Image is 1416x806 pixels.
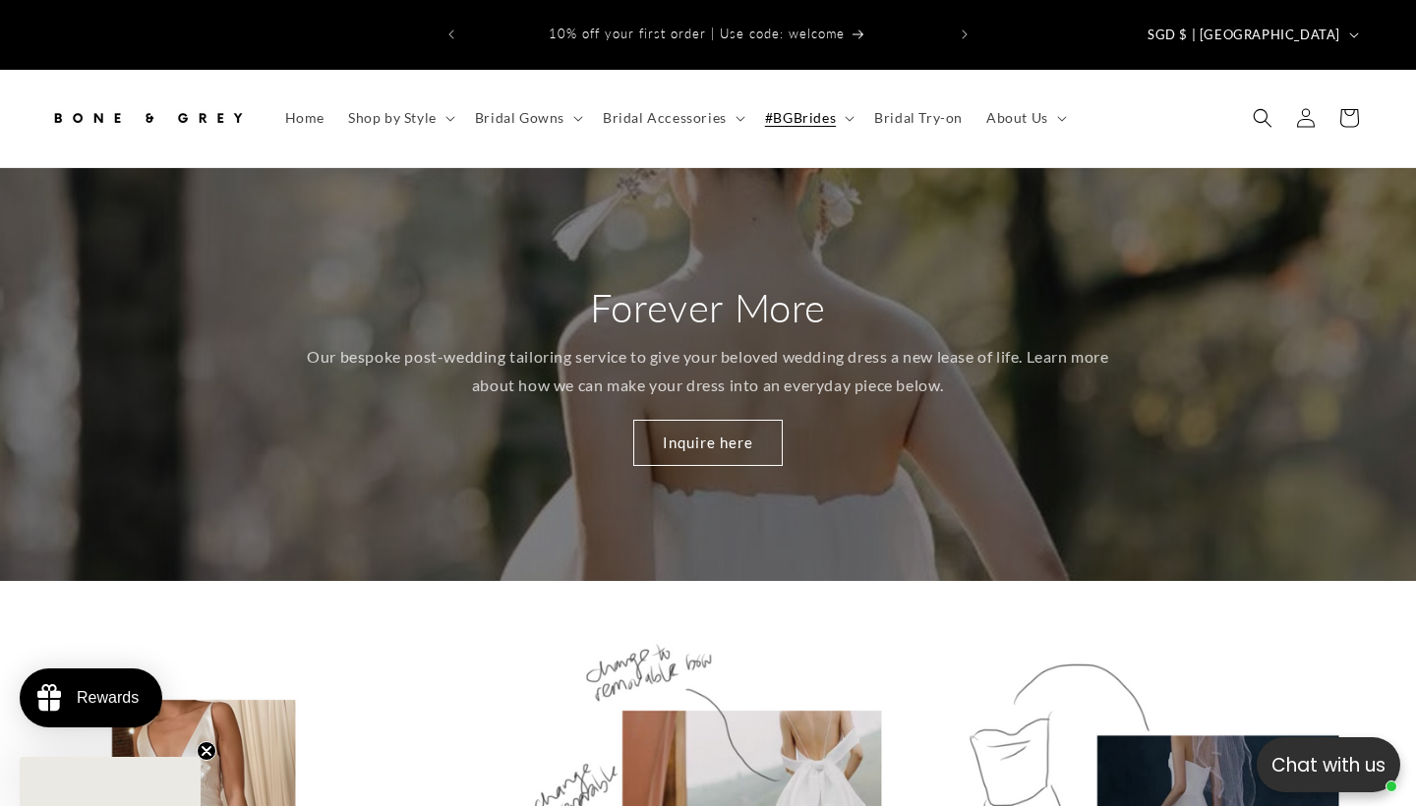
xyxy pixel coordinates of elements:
[348,109,437,127] span: Shop by Style
[862,97,974,139] a: Bridal Try-on
[463,97,591,139] summary: Bridal Gowns
[1148,26,1340,45] span: SGD $ | [GEOGRAPHIC_DATA]
[1241,96,1284,140] summary: Search
[42,89,254,147] a: Bone and Grey Bridal
[753,97,862,139] summary: #BGBrides
[197,741,216,761] button: Close teaser
[475,109,564,127] span: Bridal Gowns
[273,97,336,139] a: Home
[765,109,836,127] span: #BGBrides
[986,109,1048,127] span: About Us
[943,16,986,53] button: Next announcement
[77,689,139,707] div: Rewards
[1136,16,1367,53] button: SGD $ | [GEOGRAPHIC_DATA]
[1257,737,1400,792] button: Open chatbox
[20,757,201,806] div: Close teaser
[974,97,1075,139] summary: About Us
[285,109,324,127] span: Home
[305,343,1111,400] p: Our bespoke post-wedding tailoring service to give your beloved wedding dress a new lease of life...
[430,16,473,53] button: Previous announcement
[603,109,727,127] span: Bridal Accessories
[336,97,463,139] summary: Shop by Style
[633,420,783,466] a: Inquire here
[1257,751,1400,779] p: Chat with us
[591,97,753,139] summary: Bridal Accessories
[305,282,1111,333] h2: Forever More
[549,26,845,41] span: 10% off your first order | Use code: welcome
[49,96,246,140] img: Bone and Grey Bridal
[874,109,963,127] span: Bridal Try-on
